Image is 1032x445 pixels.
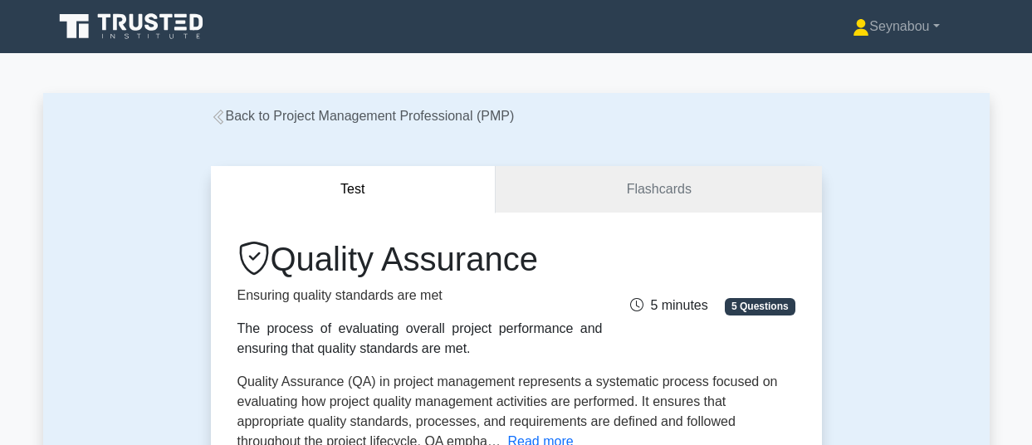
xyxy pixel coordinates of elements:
a: Flashcards [496,166,821,213]
span: 5 Questions [725,298,795,315]
button: Test [211,166,496,213]
h1: Quality Assurance [237,239,603,279]
a: Seynabou [813,10,979,43]
a: Back to Project Management Professional (PMP) [211,109,515,123]
span: 5 minutes [630,298,707,312]
div: The process of evaluating overall project performance and ensuring that quality standards are met. [237,319,603,359]
p: Ensuring quality standards are met [237,286,603,306]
